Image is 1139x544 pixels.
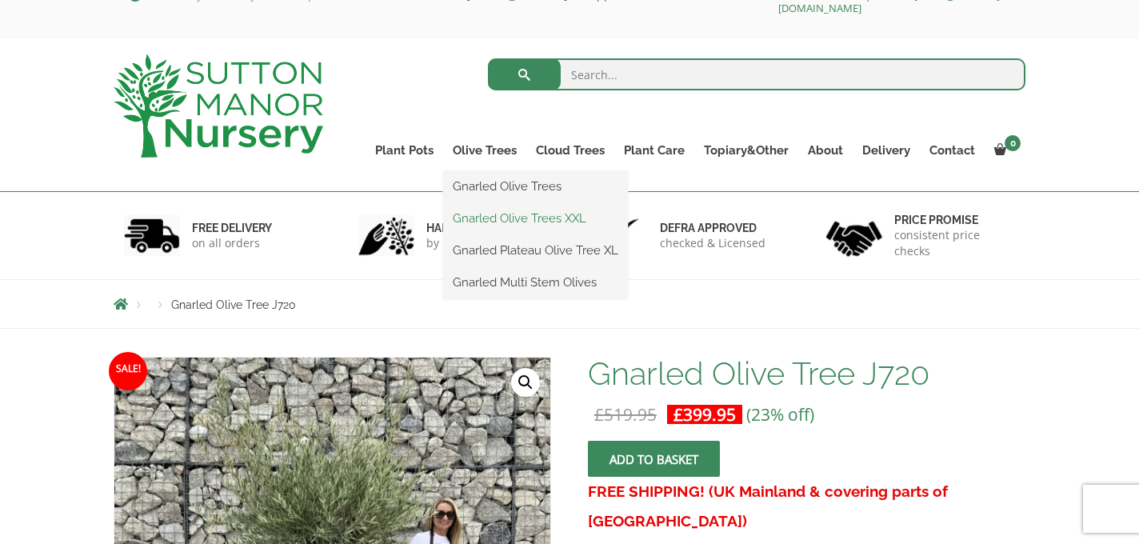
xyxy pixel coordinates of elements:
img: 1.jpg [124,215,180,256]
span: 0 [1005,135,1021,151]
p: by professionals [426,235,514,251]
a: About [798,139,853,162]
span: (23% off) [746,403,814,426]
img: logo [114,54,323,158]
a: Plant Pots [366,139,443,162]
a: Contact [920,139,985,162]
a: View full-screen image gallery [511,368,540,397]
p: consistent price checks [894,227,1016,259]
span: Sale! [109,352,147,390]
a: 0 [985,139,1025,162]
bdi: 519.95 [594,403,657,426]
h6: Defra approved [660,221,765,235]
h6: Price promise [894,213,1016,227]
h1: Gnarled Olive Tree J720 [588,357,1025,390]
h3: FREE SHIPPING! (UK Mainland & covering parts of [GEOGRAPHIC_DATA]) [588,477,1025,536]
a: Delivery [853,139,920,162]
img: 2.jpg [358,215,414,256]
nav: Breadcrumbs [114,298,1025,310]
h6: FREE DELIVERY [192,221,272,235]
p: on all orders [192,235,272,251]
span: £ [673,403,683,426]
a: Topiary&Other [694,139,798,162]
bdi: 399.95 [673,403,736,426]
a: Cloud Trees [526,139,614,162]
h6: hand picked [426,221,514,235]
span: Gnarled Olive Tree J720 [171,298,296,311]
button: Add to basket [588,441,720,477]
a: Gnarled Olive Trees [443,174,628,198]
a: Olive Trees [443,139,526,162]
a: Gnarled Multi Stem Olives [443,270,628,294]
img: 4.jpg [826,211,882,260]
input: Search... [488,58,1026,90]
span: £ [594,403,604,426]
p: checked & Licensed [660,235,765,251]
a: Gnarled Olive Trees XXL [443,206,628,230]
a: Plant Care [614,139,694,162]
a: Gnarled Plateau Olive Tree XL [443,238,628,262]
